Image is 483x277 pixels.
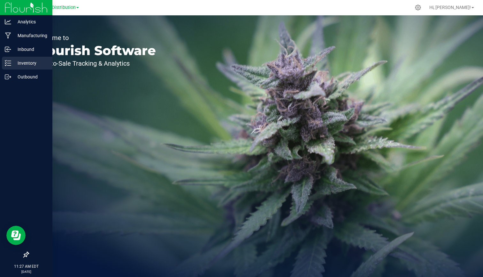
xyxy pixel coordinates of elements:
[11,45,50,53] p: Inbound
[5,46,11,53] inline-svg: Inbound
[3,264,50,269] p: 11:27 AM EDT
[11,59,50,67] p: Inventory
[5,74,11,80] inline-svg: Outbound
[5,19,11,25] inline-svg: Analytics
[3,269,50,274] p: [DATE]
[11,32,50,39] p: Manufacturing
[34,44,156,57] p: Flourish Software
[5,32,11,39] inline-svg: Manufacturing
[414,4,422,11] div: Manage settings
[5,60,11,66] inline-svg: Inventory
[34,60,156,67] p: Seed-to-Sale Tracking & Analytics
[6,226,26,245] iframe: Resource center
[429,5,471,10] span: Hi, [PERSON_NAME]!
[34,35,156,41] p: Welcome to
[11,18,50,26] p: Analytics
[11,73,50,81] p: Outbound
[52,5,76,10] span: Distribution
